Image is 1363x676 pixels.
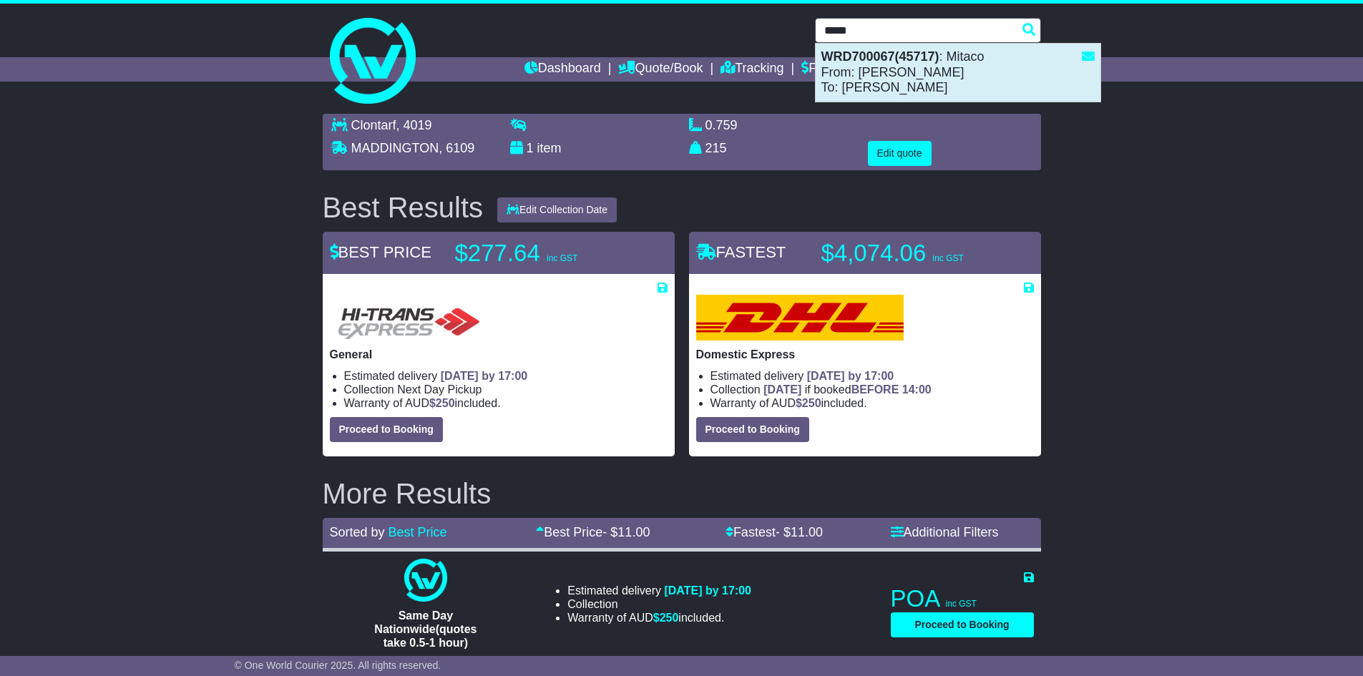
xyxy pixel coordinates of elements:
a: Financials [801,57,866,82]
span: inc GST [932,253,963,263]
li: Warranty of AUD included. [567,611,751,624]
span: 1 [527,141,534,155]
button: Edit Collection Date [497,197,617,222]
button: Proceed to Booking [330,417,443,442]
button: Proceed to Booking [891,612,1034,637]
div: : Mitaco From: [PERSON_NAME] To: [PERSON_NAME] [816,44,1100,102]
span: , 6109 [439,141,474,155]
a: Fastest- $11.00 [726,525,823,539]
span: [DATE] [763,383,801,396]
p: POA [891,584,1034,613]
a: Tracking [720,57,783,82]
span: BEST PRICE [330,243,431,261]
span: - $ [776,525,823,539]
span: 250 [660,612,679,624]
span: 11.00 [791,525,823,539]
span: Next Day Pickup [397,383,482,396]
span: - $ [602,525,650,539]
a: Quote/Book [618,57,703,82]
span: FASTEST [696,243,786,261]
strong: WRD700067(45717) [821,49,939,64]
img: One World Courier: Same Day Nationwide(quotes take 0.5-1 hour) [404,559,447,602]
span: $ [429,397,455,409]
li: Warranty of AUD included. [344,396,668,410]
span: 0.759 [705,118,738,132]
li: Warranty of AUD included. [710,396,1034,410]
span: BEFORE [851,383,899,396]
li: Collection [344,383,668,396]
h2: More Results [323,478,1041,509]
li: Estimated delivery [344,369,668,383]
span: inc GST [547,253,577,263]
p: $277.64 [455,239,634,268]
a: Best Price [389,525,447,539]
button: Edit quote [868,141,932,166]
a: Best Price- $11.00 [536,525,650,539]
a: Dashboard [524,57,601,82]
span: $ [653,612,679,624]
div: Best Results [316,192,491,223]
p: General [330,348,668,361]
span: 250 [802,397,821,409]
span: Same Day Nationwide(quotes take 0.5-1 hour) [374,609,477,649]
span: [DATE] by 17:00 [664,584,751,597]
p: $4,074.06 [821,239,1000,268]
span: [DATE] by 17:00 [807,370,894,382]
span: Sorted by [330,525,385,539]
span: $ [796,397,821,409]
span: 215 [705,141,727,155]
span: inc GST [946,599,977,609]
span: 250 [436,397,455,409]
span: © One World Courier 2025. All rights reserved. [235,660,441,671]
button: Proceed to Booking [696,417,809,442]
li: Estimated delivery [567,584,751,597]
li: Collection [567,597,751,611]
li: Collection [710,383,1034,396]
span: if booked [763,383,931,396]
img: DHL: Domestic Express [696,295,904,341]
li: Estimated delivery [710,369,1034,383]
img: HiTrans (Machship): General [330,295,486,341]
span: Clontarf [351,118,396,132]
a: Additional Filters [891,525,999,539]
span: 11.00 [617,525,650,539]
p: Domestic Express [696,348,1034,361]
span: item [537,141,562,155]
span: MADDINGTON [351,141,439,155]
span: [DATE] by 17:00 [441,370,528,382]
span: , 4019 [396,118,432,132]
span: 14:00 [902,383,932,396]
